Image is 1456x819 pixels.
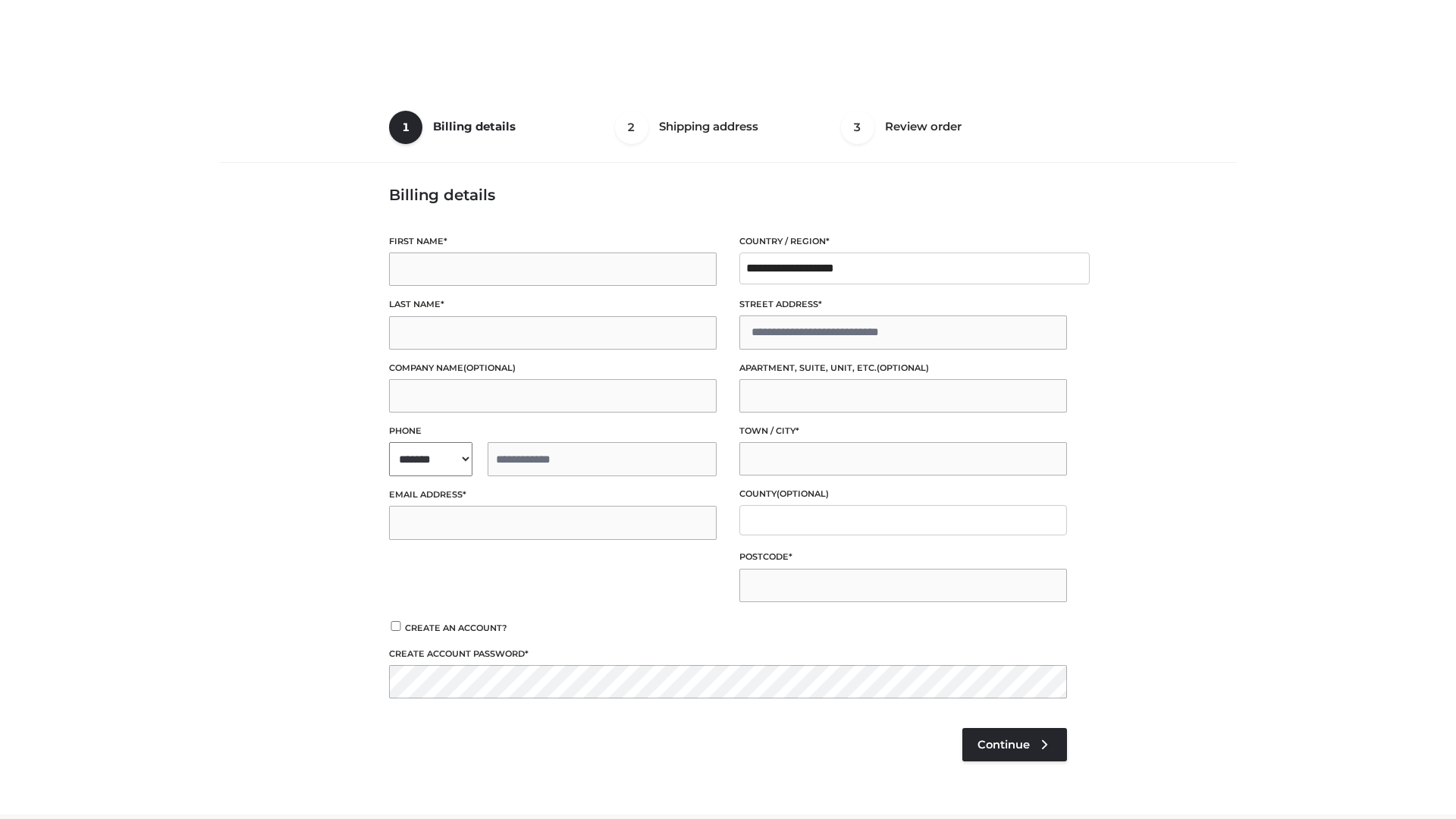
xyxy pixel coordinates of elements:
label: Company name [389,361,717,375]
label: First name [389,234,717,249]
h3: Billing details [389,186,1067,204]
label: Phone [389,424,717,438]
span: 1 [389,111,422,144]
label: Street address [739,297,1067,312]
span: Shipping address [659,119,758,133]
span: Continue [977,738,1030,752]
label: Email address [389,488,717,502]
span: Review order [885,119,962,133]
label: Last name [389,297,717,312]
span: (optional) [463,362,516,373]
span: (optional) [777,488,829,499]
input: Create an account? [389,621,403,631]
label: Postcode [739,550,1067,564]
label: County [739,487,1067,501]
a: Continue [962,728,1067,761]
label: Town / City [739,424,1067,438]
label: Create account password [389,647,1067,661]
span: 2 [615,111,648,144]
span: Create an account? [405,623,507,633]
label: Apartment, suite, unit, etc. [739,361,1067,375]
span: 3 [841,111,874,144]
span: (optional) [877,362,929,373]
span: Billing details [433,119,516,133]
label: Country / Region [739,234,1067,249]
